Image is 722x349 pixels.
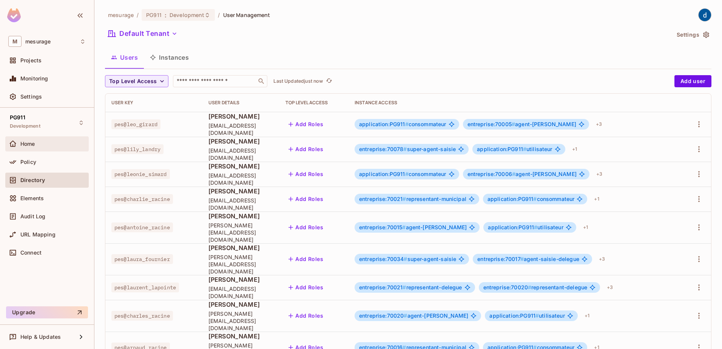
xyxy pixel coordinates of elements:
[533,196,537,202] span: #
[467,171,516,177] span: entreprise:70006
[512,121,515,127] span: #
[489,312,539,319] span: application:PG911
[208,212,273,220] span: [PERSON_NAME]
[359,224,406,230] span: entreprise:70015
[208,137,273,145] span: [PERSON_NAME]
[8,36,22,47] span: M
[285,100,342,106] div: Top Level Access
[355,100,676,106] div: Instance Access
[111,169,170,179] span: pes@leonie_simard
[20,213,45,219] span: Audit Log
[285,143,326,155] button: Add Roles
[146,11,162,19] span: PG911
[208,253,273,275] span: [PERSON_NAME][EMAIL_ADDRESS][DOMAIN_NAME]
[208,300,273,309] span: [PERSON_NAME]
[674,75,711,87] button: Add user
[359,284,462,290] span: representant-delegue
[359,171,409,177] span: application:PG911
[111,283,179,292] span: pes@laurent_lapointe
[208,172,273,186] span: [EMAIL_ADDRESS][DOMAIN_NAME]
[359,312,407,319] span: entreprise:70020
[488,224,563,230] span: utilisateur
[359,121,409,127] span: application:PG911
[20,141,35,147] span: Home
[326,77,332,85] span: refresh
[359,313,468,319] span: agent-[PERSON_NAME]
[359,256,407,262] span: entreprise:70034
[25,39,51,45] span: Workspace: mesurage
[208,147,273,161] span: [EMAIL_ADDRESS][DOMAIN_NAME]
[111,254,173,264] span: pes@laura_fournier
[402,224,406,230] span: #
[208,162,273,170] span: [PERSON_NAME]
[285,118,326,130] button: Add Roles
[520,256,524,262] span: #
[483,284,588,290] span: representant-delegue
[359,284,406,290] span: entreprise:70021
[137,11,139,19] li: /
[467,121,515,127] span: entreprise:70005
[208,332,273,340] span: [PERSON_NAME]
[477,256,579,262] span: agent-saisie-delegue
[285,168,326,180] button: Add Roles
[208,197,273,211] span: [EMAIL_ADDRESS][DOMAIN_NAME]
[488,224,537,230] span: application:PG911
[405,121,409,127] span: #
[403,284,406,290] span: #
[218,11,220,19] li: /
[591,193,602,205] div: + 1
[208,244,273,252] span: [PERSON_NAME]
[111,100,196,106] div: User Key
[208,285,273,300] span: [EMAIL_ADDRESS][DOMAIN_NAME]
[477,146,526,152] span: application:PG911
[359,224,467,230] span: agent-[PERSON_NAME]
[582,310,592,322] div: + 1
[403,196,406,202] span: #
[208,222,273,243] span: [PERSON_NAME][EMAIL_ADDRESS][DOMAIN_NAME]
[208,310,273,332] span: [PERSON_NAME][EMAIL_ADDRESS][DOMAIN_NAME]
[285,221,326,233] button: Add Roles
[483,284,532,290] span: entreprise:70020
[359,171,446,177] span: consommateur
[10,123,40,129] span: Development
[208,122,273,136] span: [EMAIL_ADDRESS][DOMAIN_NAME]
[489,313,565,319] span: utilisateur
[144,48,195,67] button: Instances
[6,306,88,318] button: Upgrade
[20,250,42,256] span: Connect
[111,144,164,154] span: pes@lily_landry
[359,121,446,127] span: consommateur
[208,112,273,120] span: [PERSON_NAME]
[523,146,526,152] span: #
[285,253,326,265] button: Add Roles
[7,8,21,22] img: SReyMgAAAABJRU5ErkJggg==
[528,284,531,290] span: #
[111,194,173,204] span: pes@charlie_racine
[20,177,45,183] span: Directory
[467,121,576,127] span: agent-[PERSON_NAME]
[285,310,326,322] button: Add Roles
[20,159,36,165] span: Policy
[20,232,56,238] span: URL Mapping
[109,77,157,86] span: Top Level Access
[593,118,605,130] div: + 3
[324,77,333,86] button: refresh
[580,221,591,233] div: + 1
[403,146,407,152] span: #
[323,77,333,86] span: Click to refresh data
[223,11,270,19] span: User Management
[10,114,25,120] span: PG911
[596,253,608,265] div: + 3
[170,11,204,19] span: Development
[273,78,323,84] p: Last Updated just now
[359,196,406,202] span: entreprise:70021
[488,196,537,202] span: application:PG911
[20,334,61,340] span: Help & Updates
[404,312,407,319] span: #
[111,311,173,321] span: pes@charles_racine
[405,171,409,177] span: #
[208,187,273,195] span: [PERSON_NAME]
[534,224,537,230] span: #
[105,48,144,67] button: Users
[105,75,168,87] button: Top Level Access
